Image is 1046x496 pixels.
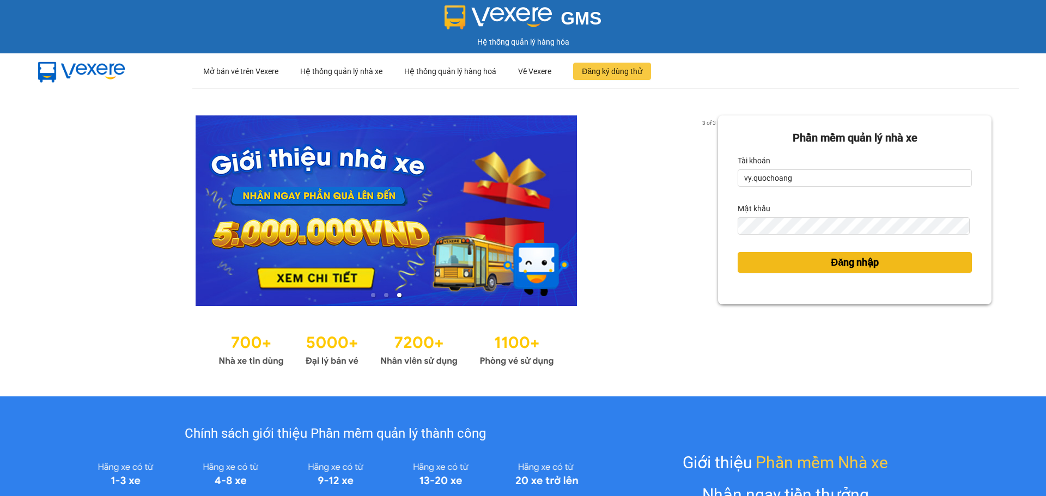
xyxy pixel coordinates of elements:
button: previous slide / item [54,115,70,306]
span: GMS [561,8,601,28]
div: Phần mềm quản lý nhà xe [738,130,972,146]
p: 3 of 3 [699,115,718,130]
div: Hệ thống quản lý hàng hoá [404,54,496,89]
button: Đăng nhập [738,252,972,273]
img: logo 2 [445,5,552,29]
label: Mật khẩu [738,200,770,217]
img: mbUUG5Q.png [27,53,136,89]
span: Đăng ký dùng thử [582,65,642,77]
div: Hệ thống quản lý nhà xe [300,54,382,89]
span: Phần mềm Nhà xe [756,450,888,475]
div: Giới thiệu [683,450,888,475]
span: Đăng nhập [831,255,879,270]
li: slide item 3 [397,293,402,297]
input: Mật khẩu [738,217,969,235]
li: slide item 1 [371,293,375,297]
input: Tài khoản [738,169,972,187]
img: Statistics.png [218,328,554,369]
div: Về Vexere [518,54,551,89]
li: slide item 2 [384,293,388,297]
a: GMS [445,16,602,25]
button: Đăng ký dùng thử [573,63,651,80]
label: Tài khoản [738,152,770,169]
div: Mở bán vé trên Vexere [203,54,278,89]
div: Hệ thống quản lý hàng hóa [3,36,1043,48]
div: Chính sách giới thiệu Phần mềm quản lý thành công [73,424,598,444]
button: next slide / item [703,115,718,306]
